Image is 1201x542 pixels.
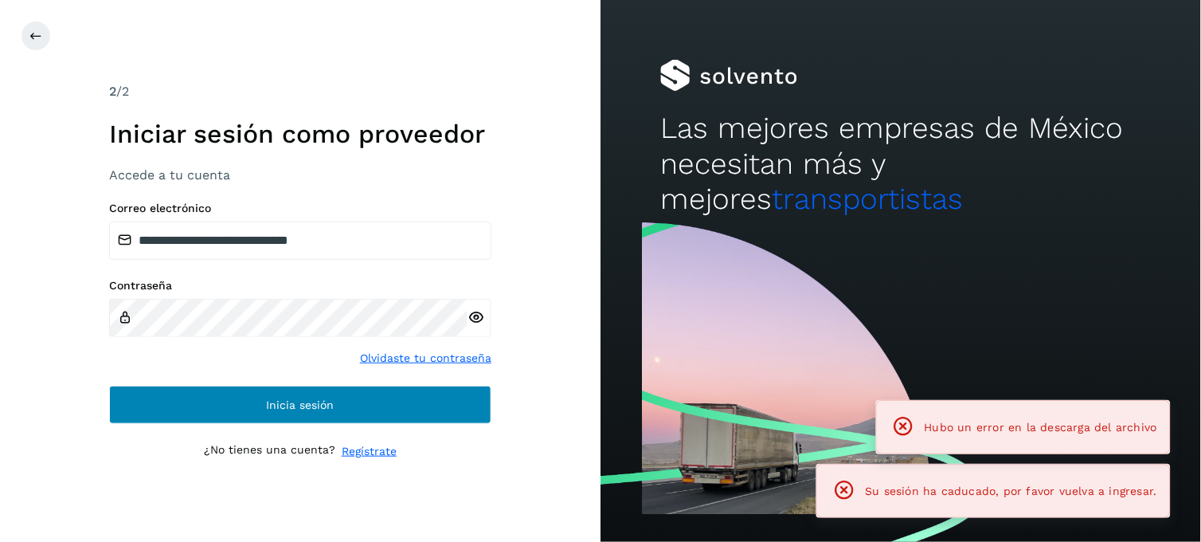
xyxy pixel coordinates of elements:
a: Olvidaste tu contraseña [360,350,491,367]
span: Hubo un error en la descarga del archivo [925,421,1157,434]
label: Correo electrónico [109,202,491,215]
span: Su sesión ha caducado, por favor vuelva a ingresar. [866,485,1157,497]
div: /2 [109,82,491,101]
button: Inicia sesión [109,386,491,424]
label: Contraseña [109,279,491,293]
span: Inicia sesión [267,399,334,410]
a: Regístrate [342,443,397,460]
span: 2 [109,84,116,99]
p: ¿No tienes una cuenta? [204,443,335,460]
h1: Iniciar sesión como proveedor [109,119,491,149]
span: transportistas [772,182,963,216]
h2: Las mejores empresas de México necesitan más y mejores [660,111,1140,217]
h3: Accede a tu cuenta [109,167,491,183]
